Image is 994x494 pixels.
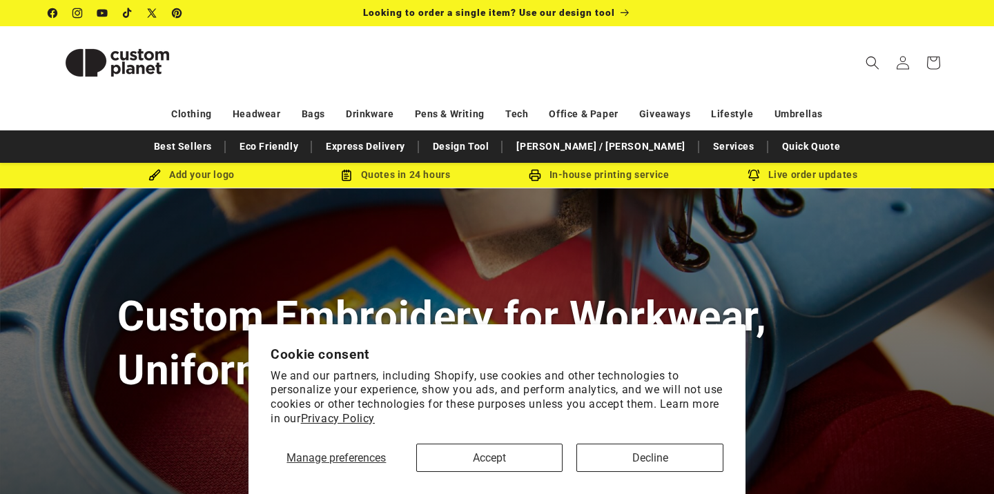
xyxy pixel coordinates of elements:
a: Custom Planet [43,26,192,99]
img: Custom Planet [48,32,186,94]
a: Quick Quote [775,135,848,159]
a: Best Sellers [147,135,219,159]
img: In-house printing [529,169,541,181]
a: Design Tool [426,135,496,159]
a: Bags [302,102,325,126]
a: Pens & Writing [415,102,485,126]
span: Manage preferences [286,451,386,464]
a: Giveaways [639,102,690,126]
button: Manage preferences [271,444,402,472]
div: In-house printing service [497,166,701,184]
img: Order Updates Icon [340,169,353,181]
a: Express Delivery [319,135,412,159]
a: Umbrellas [774,102,823,126]
div: Live order updates [701,166,904,184]
a: [PERSON_NAME] / [PERSON_NAME] [509,135,692,159]
a: Clothing [171,102,212,126]
a: Eco Friendly [233,135,305,159]
a: Headwear [233,102,281,126]
a: Drinkware [346,102,393,126]
span: Looking to order a single item? Use our design tool [363,7,615,18]
a: Services [706,135,761,159]
iframe: Chat Widget [925,428,994,494]
h1: Custom Embroidery for Workwear, Uniforms & Sportswear [117,290,877,396]
a: Office & Paper [549,102,618,126]
h2: Cookie consent [271,346,723,362]
p: We and our partners, including Shopify, use cookies and other technologies to personalize your ex... [271,369,723,426]
div: Add your logo [90,166,293,184]
a: Tech [505,102,528,126]
div: Quotes in 24 hours [293,166,497,184]
button: Accept [416,444,563,472]
summary: Search [857,48,888,78]
a: Lifestyle [711,102,753,126]
img: Order updates [748,169,760,181]
img: Brush Icon [148,169,161,181]
button: Decline [576,444,723,472]
a: Privacy Policy [301,412,375,425]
